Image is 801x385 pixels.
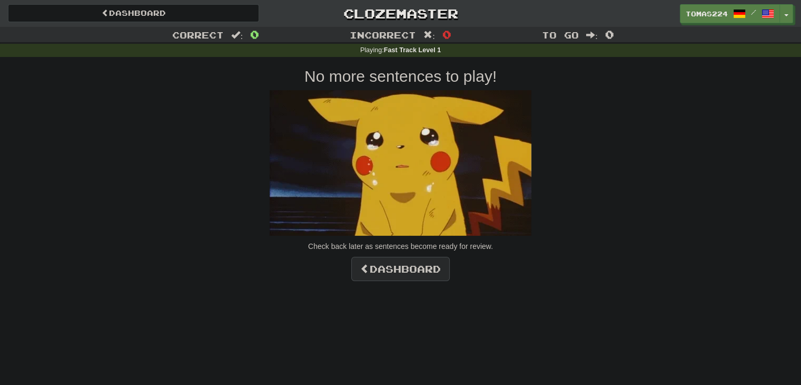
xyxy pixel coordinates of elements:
h2: No more sentences to play! [101,68,701,85]
span: 0 [250,28,259,41]
span: To go [542,30,579,40]
a: Tomas224 / [680,4,780,23]
span: 0 [442,28,451,41]
span: Correct [172,30,224,40]
span: Incorrect [350,30,416,40]
span: : [423,31,435,40]
a: Dashboard [8,4,259,22]
a: Clozemaster [275,4,526,23]
span: Tomas224 [686,9,728,18]
span: : [586,31,598,40]
strong: Fast Track Level 1 [384,46,441,54]
span: : [231,31,243,40]
span: 0 [605,28,614,41]
a: Dashboard [351,257,450,281]
p: Check back later as sentences become ready for review. [101,241,701,252]
span: / [751,8,756,16]
img: sad-pikachu.gif [270,90,531,236]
